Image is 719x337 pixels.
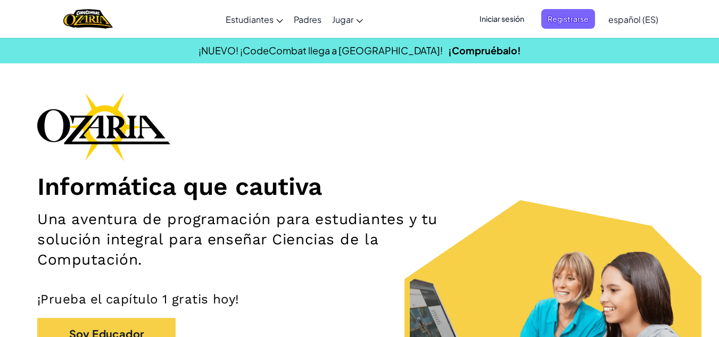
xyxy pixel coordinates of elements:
[37,209,469,270] h2: Una aventura de programación para estudiantes y tu solución integral para enseñar Ciencias de la ...
[541,9,595,29] button: Registrarse
[226,14,274,25] span: Estudiantes
[288,5,327,34] a: Padres
[37,93,170,161] img: Ozaria branding logo
[603,5,664,34] a: español (ES)
[327,5,368,34] a: Jugar
[199,44,443,56] span: ¡NUEVO! ¡CodeCombat llega a [GEOGRAPHIC_DATA]!
[220,5,288,34] a: Estudiantes
[63,8,113,30] img: Home
[448,44,521,56] a: ¡Compruébalo!
[608,14,658,25] span: español (ES)
[37,291,682,307] p: ¡Prueba el capítulo 1 gratis hoy!
[63,8,113,30] a: Ozaria by CodeCombat logo
[473,9,531,29] button: Iniciar sesión
[332,14,353,25] span: Jugar
[37,171,682,201] h1: Informática que cautiva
